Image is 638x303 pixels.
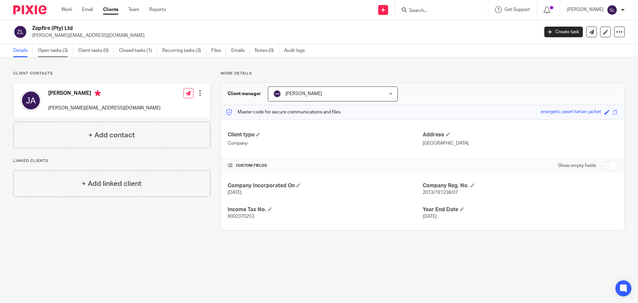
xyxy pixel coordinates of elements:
[20,90,42,111] img: svg%3E
[128,6,139,13] a: Team
[226,109,341,115] p: Master code for secure communications and files
[48,105,160,111] p: [PERSON_NAME][EMAIL_ADDRESS][DOMAIN_NAME]
[32,32,534,39] p: [PERSON_NAME][EMAIL_ADDRESS][DOMAIN_NAME]
[119,44,157,57] a: Closed tasks (1)
[221,71,625,76] p: More details
[149,6,166,13] a: Reports
[284,44,310,57] a: Audit logs
[228,214,254,219] span: 9002370253
[228,131,423,138] h4: Client type
[48,90,160,98] h4: [PERSON_NAME]
[13,44,33,57] a: Details
[228,140,423,147] p: Company
[423,190,458,195] span: 2013/191238/07
[228,182,423,189] h4: Company Incorporated On
[423,206,618,213] h4: Year End Date
[88,130,135,140] h4: + Add contact
[423,131,618,138] h4: Address
[231,44,250,57] a: Emails
[82,6,93,13] a: Email
[228,206,423,213] h4: Income Tax No.
[228,190,242,195] span: [DATE]
[607,5,617,15] img: svg%3E
[558,162,596,169] label: Show empty fields
[423,140,618,147] p: [GEOGRAPHIC_DATA]
[38,44,73,57] a: Open tasks (3)
[13,158,210,164] p: Linked clients
[423,182,618,189] h4: Company Reg. No.
[94,90,101,96] i: Primary
[61,6,72,13] a: Work
[78,44,114,57] a: Client tasks (0)
[273,90,281,98] img: svg%3E
[255,44,279,57] a: Notes (0)
[162,44,206,57] a: Recurring tasks (3)
[544,27,583,37] a: Create task
[13,71,210,76] p: Client contacts
[228,163,423,168] h4: CUSTOM FIELDS
[32,25,434,32] h2: Zepfire (Pty) Ltd
[285,91,322,96] span: [PERSON_NAME]
[82,179,142,189] h4: + Add linked client
[541,108,601,116] div: energetic-pearl-tartan-jacket
[408,8,468,14] input: Search
[504,7,530,12] span: Get Support
[567,6,603,13] p: [PERSON_NAME]
[211,44,226,57] a: Files
[103,6,118,13] a: Clients
[423,214,437,219] span: [DATE]
[13,5,47,14] img: Pixie
[13,25,27,39] img: svg%3E
[228,90,261,97] h3: Client manager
